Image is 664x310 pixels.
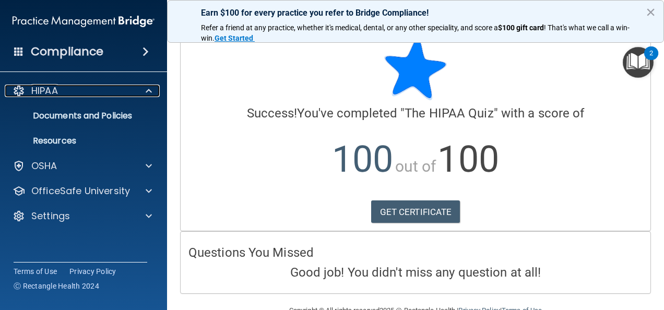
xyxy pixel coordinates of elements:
[395,157,436,175] span: out of
[188,246,643,259] h4: Questions You Missed
[69,266,116,277] a: Privacy Policy
[7,136,149,146] p: Resources
[31,185,130,197] p: OfficeSafe University
[14,281,99,291] span: Ⓒ Rectangle Health 2024
[13,210,152,222] a: Settings
[13,85,152,97] a: HIPAA
[405,106,493,121] span: The HIPAA Quiz
[215,34,253,42] strong: Get Started
[215,34,255,42] a: Get Started
[498,23,544,32] strong: $100 gift card
[247,106,298,121] span: Success!
[31,160,57,172] p: OSHA
[437,138,499,181] span: 100
[201,8,630,18] p: Earn $100 for every practice you refer to Bridge Compliance!
[384,38,447,100] img: blue-star-rounded.9d042014.png
[623,47,654,78] button: Open Resource Center, 2 new notifications
[13,160,152,172] a: OSHA
[31,210,70,222] p: Settings
[188,106,643,120] h4: You've completed " " with a score of
[31,44,103,59] h4: Compliance
[13,185,152,197] a: OfficeSafe University
[188,266,643,279] h4: Good job! You didn't miss any question at all!
[13,11,155,32] img: PMB logo
[371,200,460,223] a: GET CERTIFICATE
[14,266,57,277] a: Terms of Use
[7,111,149,121] p: Documents and Policies
[31,85,58,97] p: HIPAA
[332,138,393,181] span: 100
[201,23,630,42] span: ! That's what we call a win-win.
[646,4,656,20] button: Close
[201,23,498,32] span: Refer a friend at any practice, whether it's medical, dental, or any other speciality, and score a
[649,53,653,67] div: 2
